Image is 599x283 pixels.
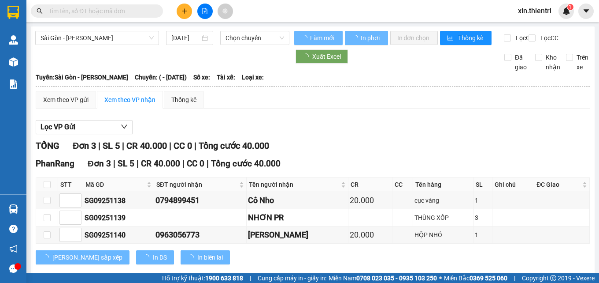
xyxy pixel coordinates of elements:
div: 1 [475,230,491,240]
div: 20.000 [350,194,391,207]
button: Xuất Excel [296,49,348,64]
td: NHƠN PR [247,209,349,226]
div: Cô Nho [248,194,347,207]
span: | [207,158,209,169]
div: cục vàng [414,196,472,205]
span: CR 40.000 [126,140,167,151]
span: Trên xe [573,53,592,72]
input: Tìm tên, số ĐT hoặc mã đơn [48,6,152,16]
span: loading [352,35,359,41]
span: Miền Nam [329,273,437,283]
div: SG09251139 [85,212,152,223]
sup: 1 [567,4,573,10]
span: message [9,264,18,273]
button: caret-down [578,4,594,19]
div: 1 [475,196,491,205]
span: bar-chart [447,35,455,42]
img: icon-new-feature [562,7,570,15]
b: Tuyến: Sài Gòn - [PERSON_NAME] [36,74,128,81]
div: 3 [475,213,491,223]
span: [PERSON_NAME] sắp xếp [52,253,122,262]
img: warehouse-icon [9,57,18,67]
th: STT [58,177,83,192]
img: logo-vxr [7,6,19,19]
span: Kho nhận [542,53,564,72]
button: bar-chartThống kê [440,31,492,45]
span: xin.thientri [511,5,558,16]
span: Sài Gòn - Phan Rang [41,31,154,45]
div: Thống kê [171,95,196,105]
span: loading [301,35,309,41]
div: HỘP NHỎ [414,230,472,240]
button: [PERSON_NAME] sắp xếp [36,250,129,264]
span: PhanRang [36,158,74,169]
span: search [37,8,43,14]
span: | [137,158,139,169]
button: Lọc VP Gửi [36,120,133,134]
th: SL [473,177,492,192]
span: plus [181,8,188,14]
span: CC 0 [174,140,192,151]
span: copyright [550,275,556,281]
button: aim [218,4,233,19]
span: Lọc CC [537,33,560,43]
span: ĐC Giao [536,180,581,189]
th: CR [348,177,392,192]
div: SG09251140 [85,230,152,241]
img: warehouse-icon [9,35,18,45]
div: SG09251138 [85,195,152,206]
input: 15/09/2025 [171,33,200,43]
span: | [169,140,171,151]
span: Đã giao [511,53,530,72]
span: Mã GD [85,180,145,189]
img: solution-icon [9,79,18,89]
span: Cung cấp máy in - giấy in: [258,273,326,283]
span: In DS [153,253,167,262]
span: TỔNG [36,140,59,151]
span: Lọc VP Gửi [41,121,75,132]
span: Làm mới [310,33,336,43]
span: file-add [202,8,208,14]
span: CC 0 [187,158,204,169]
button: In đơn chọn [390,31,438,45]
span: notification [9,245,18,253]
span: Tổng cước 40.000 [199,140,269,151]
button: Làm mới [294,31,343,45]
td: 0794899451 [154,192,247,209]
div: [PERSON_NAME] [248,229,347,241]
strong: 0369 525 060 [470,275,507,282]
span: In phơi [361,33,381,43]
span: | [122,140,124,151]
button: In phơi [345,31,388,45]
div: NHƠN PR [248,211,347,224]
span: Đơn 3 [88,158,111,169]
span: Đơn 3 [73,140,96,151]
div: 20.000 [350,229,391,241]
span: aim [222,8,228,14]
button: In DS [136,250,174,264]
span: SL 5 [103,140,120,151]
td: Cô Nho [247,192,349,209]
span: Loại xe: [242,72,264,82]
button: file-add [197,4,213,19]
span: | [98,140,100,151]
button: plus [177,4,192,19]
span: ⚪️ [439,276,442,280]
span: loading [303,53,312,60]
span: down [121,123,128,130]
td: THÁI LÂM [247,226,349,244]
th: Ghi chú [492,177,534,192]
span: Tên người nhận [249,180,340,189]
span: loading [143,254,153,260]
span: | [182,158,185,169]
div: 0794899451 [155,194,245,207]
td: 0963056773 [154,226,247,244]
div: Xem theo VP gửi [43,95,89,105]
div: Xem theo VP nhận [104,95,155,105]
strong: 0708 023 035 - 0935 103 250 [356,275,437,282]
span: SL 5 [118,158,134,169]
span: In biên lai [197,253,223,262]
span: Chọn chuyến [226,31,284,45]
span: Số xe: [193,72,210,82]
span: CR 40.000 [141,158,180,169]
